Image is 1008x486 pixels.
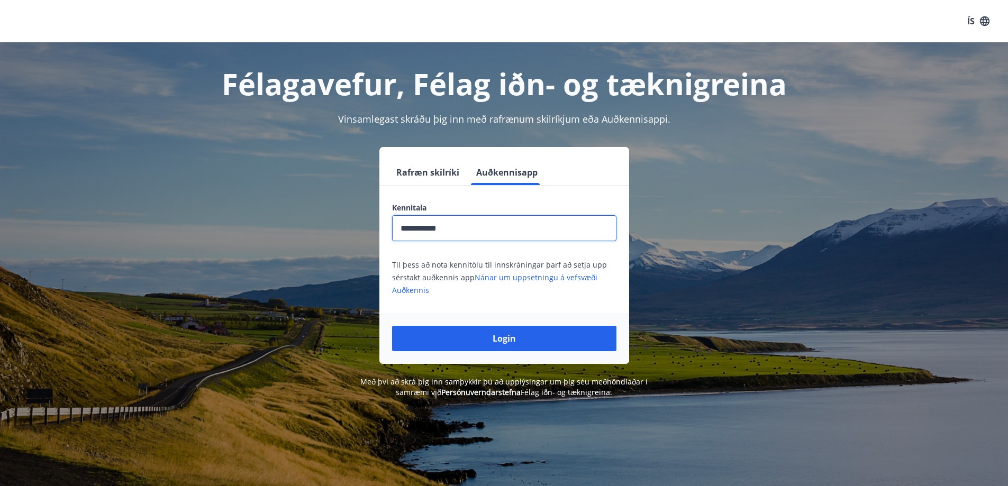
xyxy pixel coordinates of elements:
[392,326,616,351] button: Login
[392,272,597,295] a: Nánar um uppsetningu á vefsvæði Auðkennis
[136,63,873,104] h1: Félagavefur, Félag iðn- og tæknigreina
[338,113,670,125] span: Vinsamlegast skráðu þig inn með rafrænum skilríkjum eða Auðkennisappi.
[360,377,648,397] span: Með því að skrá þig inn samþykkir þú að upplýsingar um þig séu meðhöndlaðar í samræmi við Félag i...
[441,387,521,397] a: Persónuverndarstefna
[392,203,616,213] label: Kennitala
[472,160,542,185] button: Auðkennisapp
[392,260,607,295] span: Til þess að nota kennitölu til innskráningar þarf að setja upp sérstakt auðkennis app
[392,160,464,185] button: Rafræn skilríki
[961,12,995,31] button: ÍS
